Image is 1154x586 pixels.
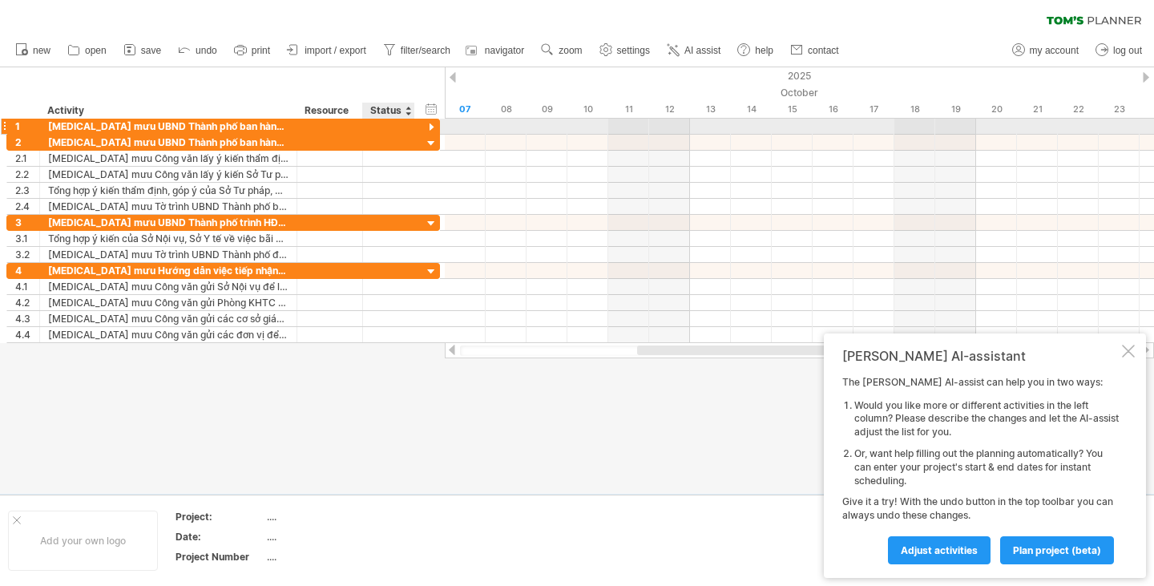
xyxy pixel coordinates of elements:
div: Monday, 13 October 2025 [690,101,731,118]
div: Resource [305,103,353,119]
span: settings [617,45,650,56]
div: [MEDICAL_DATA] mưu Tờ trình UBND Thành phố để trình HĐND Thành phố [48,247,288,262]
div: [MEDICAL_DATA] mưu Công văn gửi Phòng KHTC Sở để [MEDICAL_DATA] mưu lãnh đạo Sở xin ý kiến Sở Tài... [48,295,288,310]
div: Thursday, 9 October 2025 [527,101,567,118]
div: Project: [176,510,264,523]
li: Or, want help filling out the planning automatically? You can enter your project's start & end da... [854,447,1119,487]
a: help [733,40,778,61]
div: Saturday, 18 October 2025 [894,101,935,118]
div: Wednesday, 8 October 2025 [486,101,527,118]
div: Friday, 17 October 2025 [853,101,894,118]
div: Sunday, 19 October 2025 [935,101,976,118]
span: open [85,45,107,56]
div: [PERSON_NAME] AI-assistant [842,348,1119,364]
div: 4 [15,263,39,278]
div: 3 [15,215,39,230]
span: new [33,45,50,56]
a: settings [595,40,655,61]
div: Tuesday, 7 October 2025 [445,101,486,118]
div: The [PERSON_NAME] AI-assist can help you in two ways: Give it a try! With the undo button in the ... [842,376,1119,564]
a: print [230,40,275,61]
a: log out [1091,40,1147,61]
a: save [119,40,166,61]
a: filter/search [379,40,455,61]
div: Tuesday, 14 October 2025 [731,101,772,118]
a: plan project (beta) [1000,536,1114,564]
div: [MEDICAL_DATA] mưu Công văn lấy ý kiến Sở Tư pháp, Sở Tài chính về dự thảo Tờ trình, Quyết định c... [48,167,288,182]
div: 2.3 [15,183,39,198]
div: Project Number [176,550,264,564]
div: 3.1 [15,231,39,246]
div: 2.1 [15,151,39,166]
div: Sunday, 12 October 2025 [649,101,690,118]
a: my account [1008,40,1083,61]
a: import / export [283,40,371,61]
div: [MEDICAL_DATA] mưu Công văn gửi Sở Nội vụ để lấy thông tin của các đối tượng nghỉ việc [48,279,288,294]
div: Tuesday, 21 October 2025 [1017,101,1058,118]
span: navigator [485,45,524,56]
span: import / export [305,45,366,56]
a: navigator [463,40,529,61]
div: Date: [176,530,264,544]
span: print [252,45,270,56]
div: 4.3 [15,311,39,326]
div: Tổng hợp ý kiến của Sở Nội vụ, Sở Y tế về việc bãi bỏ danh mục dịch vụ sự nghiệp công [48,231,288,246]
span: AI assist [684,45,720,56]
div: .... [267,530,401,544]
div: Thursday, 16 October 2025 [813,101,853,118]
span: Adjust activities [901,544,978,556]
div: .... [267,510,401,523]
div: Saturday, 11 October 2025 [608,101,649,118]
div: 2 [15,135,39,150]
div: Wednesday, 15 October 2025 [772,101,813,118]
span: plan project (beta) [1013,544,1101,556]
div: Activity [47,103,288,119]
div: [MEDICAL_DATA] mưu Công văn lấy ý kiến thẩm định của Sở Tài chính về phương án giá của 30 nghề tr... [48,151,288,166]
div: Wednesday, 22 October 2025 [1058,101,1099,118]
a: AI assist [663,40,725,61]
div: 3.2 [15,247,39,262]
a: new [11,40,55,61]
div: [MEDICAL_DATA] mưu Công văn gửi các cơ sở giáo dục nghề nghiệp để báo cáo trực tuyến [48,311,288,326]
a: undo [174,40,222,61]
a: open [63,40,111,61]
div: [MEDICAL_DATA] mưu UBND Thành phố ban hành Giá dịch vụ sự nghiệp công trong lĩnh vực giáo dục ngh... [48,135,288,150]
span: contact [808,45,839,56]
div: .... [267,550,401,564]
a: zoom [537,40,587,61]
a: contact [786,40,844,61]
div: Thursday, 23 October 2025 [1099,101,1140,118]
span: save [141,45,161,56]
div: [MEDICAL_DATA] mưu Công văn gửi các đơn vị để hướng dẫn việc tiếp nhận, đào tạo nghề [48,327,288,342]
div: [MEDICAL_DATA] mưu Tờ trình UBND Thành phố ban hành Quyết định về phương án dịch vụ sự nghiệp công [48,199,288,214]
span: help [755,45,773,56]
div: 4.4 [15,327,39,342]
span: my account [1030,45,1079,56]
div: [MEDICAL_DATA] mưu UBND Thành phố trình HĐND Thành phố bãi bỏ Nghị quyết số 08/NQ-HĐND và Nghị qu... [48,215,288,230]
div: Friday, 10 October 2025 [567,101,608,118]
div: Status [370,103,406,119]
div: 2.4 [15,199,39,214]
span: zoom [559,45,582,56]
span: undo [196,45,217,56]
div: 2.2 [15,167,39,182]
div: [MEDICAL_DATA] mưu UBND Thành phố ban hành Danh mục dịch vụ sự nghiệp công sử dụng ngân sách nhà ... [48,119,288,134]
li: Would you like more or different activities in the left column? Please describe the changes and l... [854,399,1119,439]
div: Monday, 20 October 2025 [976,101,1017,118]
a: Adjust activities [888,536,991,564]
div: 1 [15,119,39,134]
span: filter/search [401,45,450,56]
span: log out [1113,45,1142,56]
div: 4.2 [15,295,39,310]
div: 4.1 [15,279,39,294]
div: [MEDICAL_DATA] mưu Hướng dẫn việc tiếp nhận, tổ chức đào tạo nghề theo Nghị quyết số 28/2025/NQ-H... [48,263,288,278]
div: Add your own logo [8,511,158,571]
div: Tổng hợp ý kiến thẩm định, góp ý của Sở Tư pháp, Sở Tài chính về dự thảo Tờ trình, Quyết định của... [48,183,288,198]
